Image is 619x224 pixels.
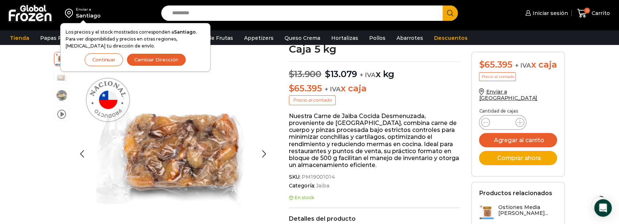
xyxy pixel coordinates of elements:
span: jaiba [54,51,69,66]
p: Precio al contado [289,95,336,105]
a: Appetizers [240,31,277,45]
span: Categoría: [289,183,461,189]
div: Previous slide [73,145,91,163]
a: Descuentos [430,31,471,45]
a: Tienda [6,31,33,45]
span: 0 [584,8,590,14]
span: $ [289,69,294,79]
span: plato-jaiba [54,88,69,103]
span: jaiba-2 [54,70,69,85]
bdi: 65.395 [289,83,322,94]
p: x kg [289,61,461,80]
button: Comprar ahora [479,151,557,165]
a: Iniciar sesión [523,6,568,20]
button: Cambiar Dirección [127,53,186,66]
div: Open Intercom Messenger [594,199,612,217]
input: Product quantity [496,117,510,128]
span: SKU: [289,174,461,180]
span: $ [325,69,330,79]
p: x caja [289,83,461,94]
a: Pulpa de Frutas [187,31,237,45]
a: 0 Carrito [575,5,612,22]
div: Next slide [255,145,273,163]
span: Carrito [590,10,610,17]
span: $ [289,83,294,94]
div: Santiago [76,12,101,19]
a: Ostiones Media [PERSON_NAME]... [479,204,557,220]
p: Cantidad de cajas [479,109,557,114]
bdi: 13.079 [325,69,357,79]
p: Precio al contado [479,72,516,81]
a: Abarrotes [393,31,427,45]
h3: Ostiones Media [PERSON_NAME]... [498,204,557,217]
h2: Productos relacionados [479,190,552,197]
bdi: 13.900 [289,69,321,79]
a: Jaiba [315,183,329,189]
span: PM19001014 [301,174,335,180]
button: Continuar [85,53,123,66]
strong: Santiago [174,29,196,35]
p: Los precios y el stock mostrados corresponden a . Para ver disponibilidad y precios en otras regi... [66,29,205,50]
span: $ [479,59,484,70]
span: + IVA [360,71,376,79]
span: + IVA [515,62,531,69]
p: Nuestra Carne de Jaiba Cocida Desmenuzada, proveniente de [GEOGRAPHIC_DATA], combina carne de cue... [289,113,461,169]
div: Enviar a [76,7,101,12]
p: En stock [289,195,461,200]
a: Papas Fritas [36,31,77,45]
a: Enviar a [GEOGRAPHIC_DATA] [479,88,537,101]
h1: Jaiba Desmenuzada Cocida – Caja 5 kg [289,34,461,54]
bdi: 65.395 [479,59,512,70]
img: address-field-icon.svg [65,7,76,19]
a: Queso Crema [281,31,324,45]
a: Hortalizas [328,31,362,45]
div: x caja [479,60,557,70]
span: Iniciar sesión [531,10,568,17]
button: Agregar al carrito [479,133,557,147]
button: Search button [442,5,458,21]
span: + IVA [325,86,341,93]
a: Pollos [365,31,389,45]
h2: Detalles del producto [289,215,461,222]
